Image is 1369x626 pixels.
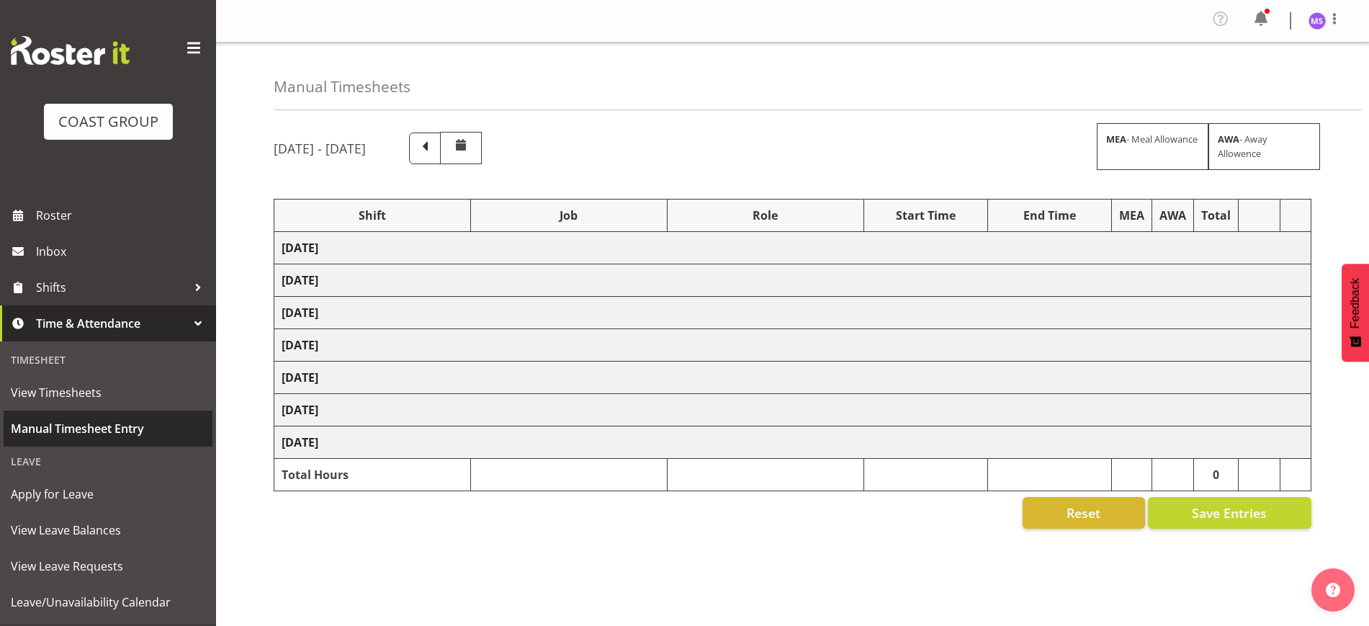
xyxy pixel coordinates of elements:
strong: AWA [1218,133,1239,146]
span: View Leave Requests [11,555,205,577]
td: Total Hours [274,459,471,491]
button: Save Entries [1148,497,1311,529]
span: Feedback [1349,278,1362,328]
div: Role [675,207,856,224]
div: Start Time [871,207,980,224]
div: Total [1201,207,1231,224]
div: - Meal Allowance [1097,123,1208,169]
td: [DATE] [274,426,1311,459]
a: Apply for Leave [4,476,212,512]
td: [DATE] [274,264,1311,297]
a: View Leave Requests [4,548,212,584]
a: View Timesheets [4,375,212,411]
span: View Leave Balances [11,519,205,541]
td: [DATE] [274,329,1311,362]
td: [DATE] [274,232,1311,264]
span: Save Entries [1192,504,1267,522]
div: Leave [4,447,212,476]
img: help-xxl-2.png [1326,583,1340,597]
strong: MEA [1106,133,1126,146]
span: Apply for Leave [11,483,205,505]
button: Feedback - Show survey [1342,264,1369,362]
div: - Away Allowence [1208,123,1320,169]
span: Roster [36,205,209,226]
span: Inbox [36,241,209,262]
h5: [DATE] - [DATE] [274,140,366,156]
span: Manual Timesheet Entry [11,418,205,439]
a: Manual Timesheet Entry [4,411,212,447]
div: Job [478,207,660,224]
td: [DATE] [274,362,1311,394]
img: maria-scarabino1133.jpg [1309,12,1326,30]
div: Timesheet [4,345,212,375]
button: Reset [1023,497,1145,529]
td: [DATE] [274,297,1311,329]
div: COAST GROUP [58,111,158,133]
span: Time & Attendance [36,313,187,334]
td: 0 [1194,459,1239,491]
td: [DATE] [274,394,1311,426]
span: Leave/Unavailability Calendar [11,591,205,613]
div: Shift [282,207,463,224]
span: Shifts [36,277,187,298]
a: View Leave Balances [4,512,212,548]
span: Reset [1067,504,1100,522]
img: Rosterit website logo [11,36,130,65]
a: Leave/Unavailability Calendar [4,584,212,620]
div: AWA [1159,207,1186,224]
div: End Time [995,207,1104,224]
span: View Timesheets [11,382,205,403]
div: MEA [1119,207,1144,224]
h4: Manual Timesheets [274,79,410,95]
